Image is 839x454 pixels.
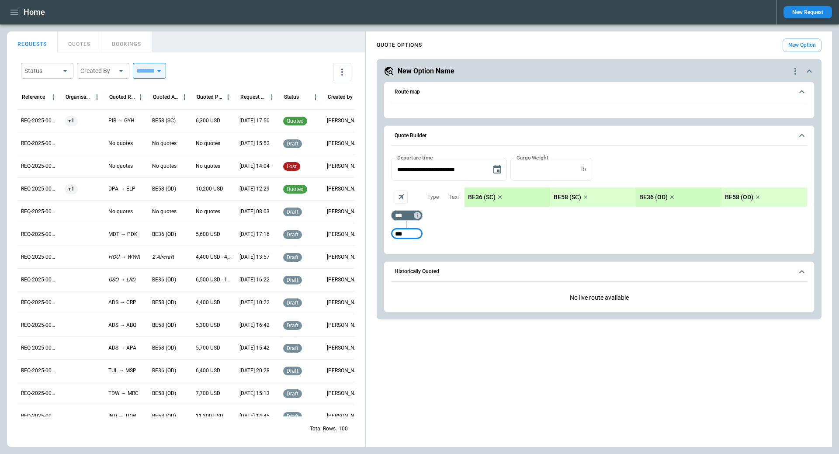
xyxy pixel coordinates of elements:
h6: Quote Builder [395,133,426,139]
p: 07/25/2025 15:13 [239,390,270,397]
p: BE58 (SC) [152,117,176,125]
div: Status [24,66,59,75]
button: BOOKINGS [101,31,152,52]
p: Ben Gundermann [327,185,364,193]
span: draft [285,391,300,397]
p: Type [427,194,439,201]
p: Taxi [449,194,459,201]
div: Too short [391,229,423,239]
p: BE58 (OD) [152,390,176,397]
p: No quotes [108,163,133,170]
button: more [333,63,351,81]
p: Allen Maki [327,231,364,238]
p: Ben Gundermann [327,208,364,215]
p: DPA → ELP [108,185,135,193]
button: Quote Builder [391,126,807,146]
p: 6,300 USD [196,117,220,125]
button: Historically Quoted [391,262,807,282]
div: Too short [391,210,423,221]
div: scrollable content [465,187,807,207]
p: Allen Maki [327,322,364,329]
p: REQ-2025-000258 [21,117,58,125]
h4: QUOTE OPTIONS [377,43,422,47]
p: 08/13/2025 13:57 [239,253,270,261]
p: 6,400 USD [196,367,220,374]
button: New Option [783,38,822,52]
button: Status column menu [310,91,321,103]
label: Departure time [397,154,433,161]
p: 7,700 USD [196,390,220,397]
span: draft [285,277,300,283]
p: BE58 (OD) [152,344,176,352]
p: REQ-2025-000255 [21,185,58,193]
p: 5,300 USD [196,322,220,329]
button: QUOTES [58,31,101,52]
p: No quotes [196,163,220,170]
p: GSO → LRD [108,276,135,284]
p: 5,600 USD [196,231,220,238]
p: No quotes [152,208,177,215]
p: REQ-2025-000250 [21,299,58,306]
span: +1 [65,178,78,200]
button: New Option Namequote-option-actions [384,66,815,76]
p: REQ-2025-000254 [21,208,58,215]
p: TDW → MRC [108,390,139,397]
span: draft [285,141,300,147]
p: 10,200 USD [196,185,223,193]
span: draft [285,322,300,329]
p: George O'Bryan [327,253,364,261]
button: Choose date, selected date is Aug 25, 2025 [489,161,506,178]
div: Quote Builder [391,158,807,243]
p: 08/22/2025 08:03 [239,208,270,215]
p: 07/28/2025 20:28 [239,367,270,374]
p: BE36 (OD) [152,367,176,374]
p: No quotes [108,140,133,147]
p: 5,700 USD [196,344,220,352]
p: 6,500 USD - 11,300 USD [196,276,232,284]
div: Created by [328,94,353,100]
p: REQ-2025-000252 [21,253,58,261]
p: No quotes [108,208,133,215]
div: Status [284,94,299,100]
p: BE36 (OD) [152,231,176,238]
p: Allen Maki [327,344,364,352]
span: draft [285,300,300,306]
p: 2 Aircraft [152,253,174,261]
span: quoted [285,186,305,192]
p: BE58 (OD) [152,185,176,193]
span: draft [285,345,300,351]
p: REQ-2025-000253 [21,231,58,238]
p: REQ-2025-000248 [21,344,58,352]
p: 08/01/2025 10:22 [239,299,270,306]
p: Allen Maki [327,117,364,125]
p: No quotes [196,208,220,215]
p: No quotes [152,163,177,170]
span: draft [285,232,300,238]
p: George O'Bryan [327,367,364,374]
p: Allen Maki [327,276,364,284]
p: PIB → GYH [108,117,135,125]
p: BE58 (OD) [152,299,176,306]
p: 08/22/2025 15:52 [239,140,270,147]
p: BE58 (OD) [725,194,753,201]
div: Reference [22,94,45,100]
p: 07/31/2025 16:42 [239,322,270,329]
p: lb [581,166,586,173]
span: lost [285,163,298,170]
p: 08/19/2025 17:16 [239,231,270,238]
button: Route map [391,82,807,102]
p: 08/22/2025 12:29 [239,185,270,193]
p: No quotes [152,140,177,147]
p: HOU → WWR [108,253,140,261]
p: ADS → ABQ [108,322,136,329]
p: 08/22/2025 17:50 [239,117,270,125]
div: scrollable content [366,35,832,323]
p: ADS → APA [108,344,136,352]
h6: Route map [395,89,420,95]
p: REQ-2025-000246 [21,390,58,397]
p: BE36 (SC) [468,194,496,201]
p: No live route available [391,287,807,308]
span: +1 [65,110,78,132]
button: Quoted Route column menu [135,91,146,103]
button: Request Created At (UTC-05:00) column menu [266,91,277,103]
